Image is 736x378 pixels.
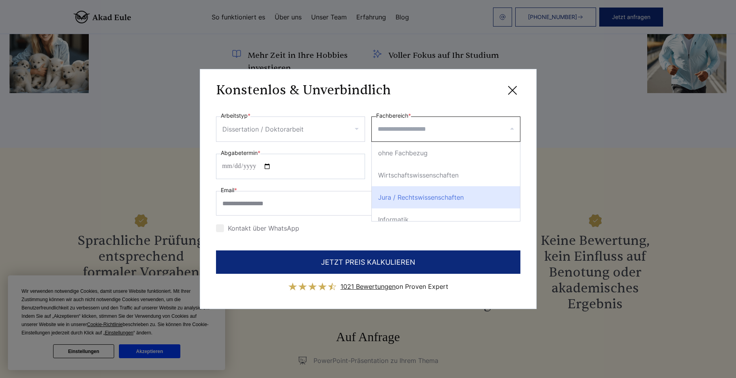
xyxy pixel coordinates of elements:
label: Kontakt über WhatsApp [216,224,299,232]
div: Wirtschaftswissenschaften [372,164,520,186]
label: Fachbereich [376,111,411,120]
div: ohne Fachbezug [372,142,520,164]
span: 1021 Bewertungen [340,283,396,290]
div: on Proven Expert [340,280,448,293]
div: Informatik [372,208,520,231]
label: Abgabetermin [221,148,260,158]
h3: Konstenlos & Unverbindlich [216,82,391,98]
div: Dissertation / Doktorarbeit [222,123,304,136]
label: Arbeitstyp [221,111,250,120]
div: Jura / Rechtswissenschaften [372,186,520,208]
label: Email [221,185,237,195]
button: JETZT PREIS KALKULIEREN [216,250,520,274]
